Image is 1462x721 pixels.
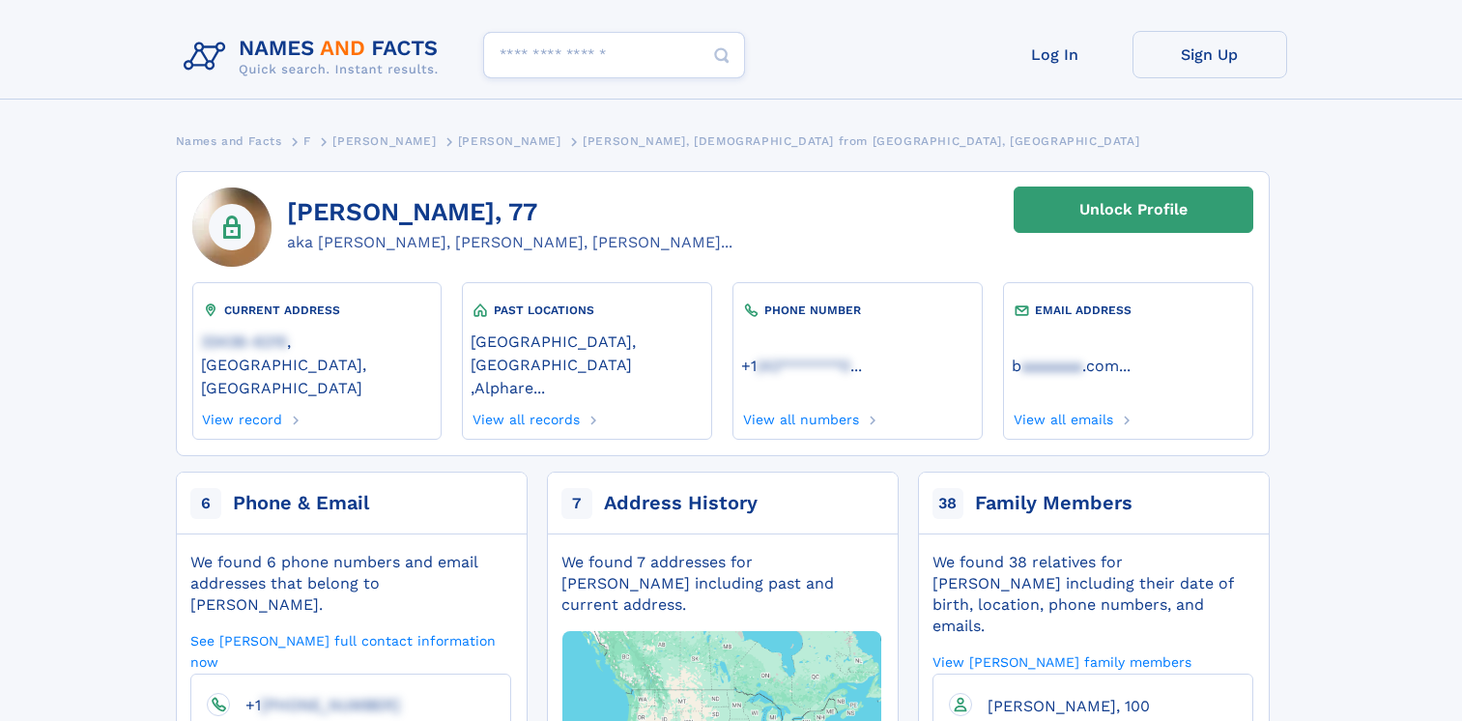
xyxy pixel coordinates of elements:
div: aka [PERSON_NAME], [PERSON_NAME], [PERSON_NAME]... [287,231,732,254]
a: [GEOGRAPHIC_DATA], [GEOGRAPHIC_DATA] [471,331,702,374]
a: ... [1012,357,1244,375]
a: +1[PHONE_NUMBER] [230,695,400,713]
a: View [PERSON_NAME] family members [932,652,1191,671]
span: [PERSON_NAME] [332,134,436,148]
span: F [303,134,311,148]
div: Phone & Email [233,490,369,517]
a: 33436-6215, [GEOGRAPHIC_DATA], [GEOGRAPHIC_DATA] [201,331,433,397]
div: EMAIL ADDRESS [1012,301,1244,320]
button: Search Button [699,32,745,79]
div: PAST LOCATIONS [471,301,702,320]
div: Family Members [975,490,1132,517]
a: View record [201,406,283,427]
a: Log In [978,31,1132,78]
a: [PERSON_NAME], 100 [972,696,1150,714]
div: PHONE NUMBER [741,301,973,320]
input: search input [483,32,745,78]
span: [PERSON_NAME] [458,134,561,148]
a: Names and Facts [176,129,282,153]
span: 38 [932,488,963,519]
span: 6 [190,488,221,519]
a: View all numbers [741,406,859,427]
a: View all records [471,406,580,427]
a: See [PERSON_NAME] full contact information now [190,631,511,671]
div: We found 6 phone numbers and email addresses that belong to [PERSON_NAME]. [190,552,511,616]
span: [PERSON_NAME], 100 [988,697,1150,715]
div: , [471,320,702,406]
span: 33436-6215 [201,332,287,351]
a: Unlock Profile [1014,187,1253,233]
a: baaaaaaa.com [1012,355,1119,375]
span: aaaaaaa [1021,357,1082,375]
a: [PERSON_NAME] [332,129,436,153]
a: Alphare... [474,377,545,397]
a: ... [741,357,973,375]
div: Address History [604,490,758,517]
a: View all emails [1012,406,1113,427]
a: Sign Up [1132,31,1287,78]
div: We found 7 addresses for [PERSON_NAME] including past and current address. [561,552,882,616]
span: 7 [561,488,592,519]
img: Logo Names and Facts [176,31,454,83]
a: [PERSON_NAME] [458,129,561,153]
span: [PHONE_NUMBER] [261,696,400,714]
span: [PERSON_NAME], [DEMOGRAPHIC_DATA] from [GEOGRAPHIC_DATA], [GEOGRAPHIC_DATA] [583,134,1139,148]
div: We found 38 relatives for [PERSON_NAME] including their date of birth, location, phone numbers, a... [932,552,1253,637]
h1: [PERSON_NAME], 77 [287,198,732,227]
div: CURRENT ADDRESS [201,301,433,320]
div: Unlock Profile [1079,187,1188,232]
a: F [303,129,311,153]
